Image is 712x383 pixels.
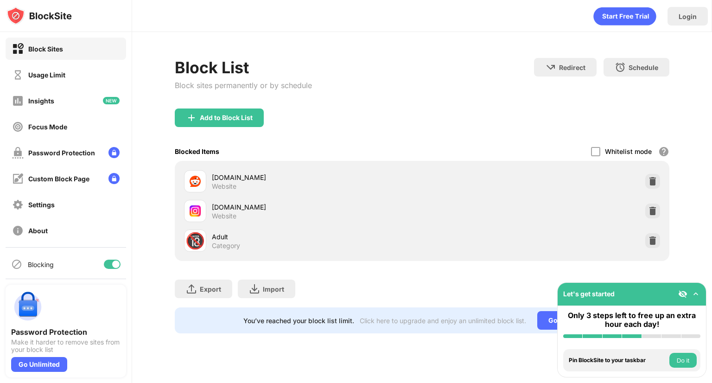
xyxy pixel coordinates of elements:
[563,311,700,329] div: Only 3 steps left to free up an extra hour each day!
[12,69,24,81] img: time-usage-off.svg
[11,327,121,337] div: Password Protection
[200,285,221,293] div: Export
[28,123,67,131] div: Focus Mode
[12,225,24,236] img: about-off.svg
[212,212,236,220] div: Website
[12,173,24,185] img: customize-block-page-off.svg
[28,71,65,79] div: Usage Limit
[185,231,205,250] div: 🔞
[12,121,24,133] img: focus-off.svg
[669,353,697,368] button: Do it
[563,290,615,298] div: Let's get started
[12,95,24,107] img: insights-off.svg
[12,43,24,55] img: block-on.svg
[11,290,44,324] img: push-password-protection.svg
[108,147,120,158] img: lock-menu.svg
[691,289,700,299] img: omni-setup-toggle.svg
[190,205,201,217] img: favicons
[28,201,55,209] div: Settings
[200,114,253,121] div: Add to Block List
[6,6,72,25] img: logo-blocksite.svg
[537,311,601,330] div: Go Unlimited
[12,147,24,159] img: password-protection-off.svg
[679,13,697,20] div: Login
[11,357,67,372] div: Go Unlimited
[593,7,656,26] div: animation
[175,58,312,77] div: Block List
[28,149,95,157] div: Password Protection
[190,176,201,187] img: favicons
[11,259,22,270] img: blocking-icon.svg
[678,289,687,299] img: eye-not-visible.svg
[212,202,422,212] div: [DOMAIN_NAME]
[263,285,284,293] div: Import
[569,357,667,364] div: Pin BlockSite to your taskbar
[212,182,236,191] div: Website
[108,173,120,184] img: lock-menu.svg
[28,261,54,268] div: Blocking
[28,45,63,53] div: Block Sites
[28,97,54,105] div: Insights
[212,172,422,182] div: [DOMAIN_NAME]
[605,147,652,155] div: Whitelist mode
[212,242,240,250] div: Category
[243,317,354,325] div: You’ve reached your block list limit.
[559,64,585,71] div: Redirect
[11,338,121,353] div: Make it harder to remove sites from your block list
[629,64,658,71] div: Schedule
[12,199,24,211] img: settings-off.svg
[28,227,48,235] div: About
[103,97,120,104] img: new-icon.svg
[360,317,526,325] div: Click here to upgrade and enjoy an unlimited block list.
[175,147,219,155] div: Blocked Items
[175,81,312,90] div: Block sites permanently or by schedule
[28,175,89,183] div: Custom Block Page
[212,232,422,242] div: Adult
